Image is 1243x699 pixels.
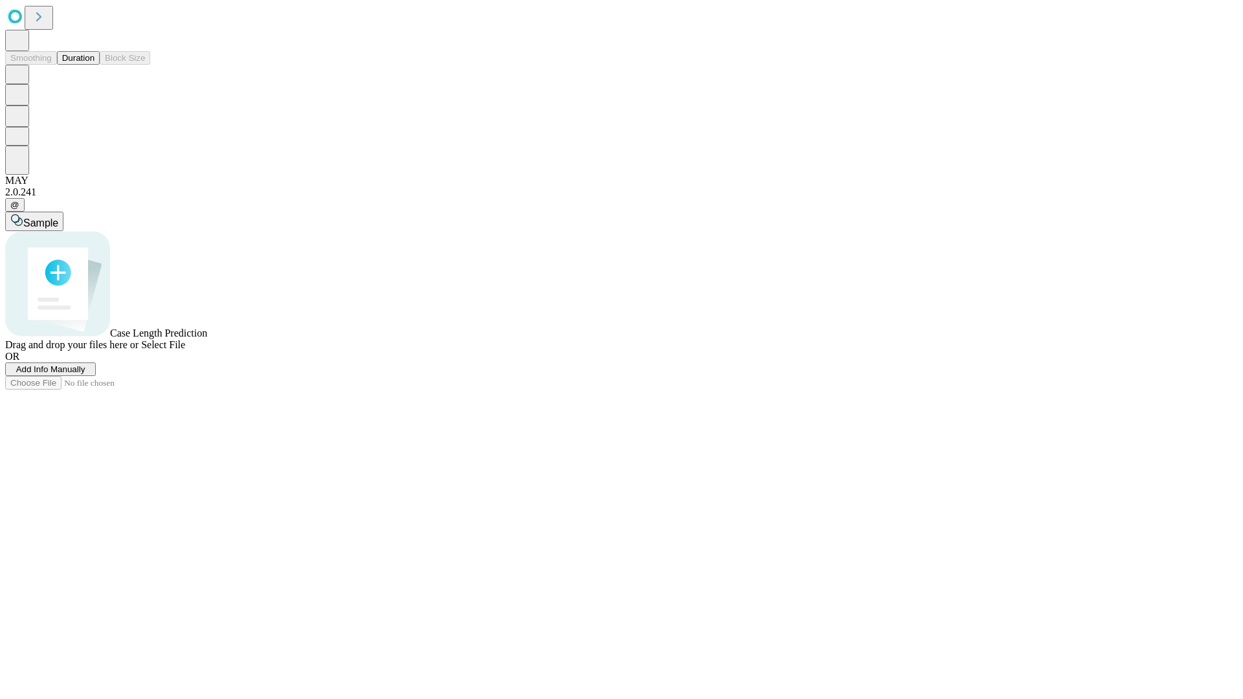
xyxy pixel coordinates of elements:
[5,339,139,350] span: Drag and drop your files here or
[23,217,58,228] span: Sample
[110,327,207,338] span: Case Length Prediction
[5,362,96,376] button: Add Info Manually
[5,198,25,212] button: @
[5,51,57,65] button: Smoothing
[100,51,150,65] button: Block Size
[5,351,19,362] span: OR
[5,186,1238,198] div: 2.0.241
[141,339,185,350] span: Select File
[5,175,1238,186] div: MAY
[16,364,85,374] span: Add Info Manually
[10,200,19,210] span: @
[57,51,100,65] button: Duration
[5,212,63,231] button: Sample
